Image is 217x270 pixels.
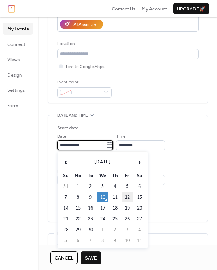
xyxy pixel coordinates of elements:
a: Settings [3,84,33,96]
th: Th [109,171,121,181]
td: 28 [60,225,72,235]
div: Location [57,40,197,48]
a: Form [3,99,33,111]
th: Sa [134,171,145,181]
td: 4 [134,225,145,235]
a: Connect [3,38,33,50]
td: 22 [72,214,84,224]
td: 2 [85,181,96,192]
td: 15 [72,203,84,213]
div: AI Assistant [73,21,98,28]
td: 13 [134,192,145,202]
th: Fr [122,171,133,181]
td: 17 [97,203,109,213]
td: 14 [60,203,72,213]
span: Date and time [57,112,88,119]
td: 8 [72,192,84,202]
td: 25 [109,214,121,224]
span: Upgrade 🚀 [177,5,205,13]
td: 31 [60,181,72,192]
td: 29 [72,225,84,235]
td: 1 [72,181,84,192]
td: 5 [60,236,72,246]
td: 5 [122,181,133,192]
td: 11 [134,236,145,246]
td: 10 [97,192,109,202]
td: 2 [109,225,121,235]
a: My Account [142,5,167,12]
td: 23 [85,214,96,224]
td: 9 [85,192,96,202]
td: 3 [122,225,133,235]
span: Contact Us [112,5,136,13]
td: 11 [109,192,121,202]
span: Design [7,72,22,79]
div: Event color [57,79,110,86]
td: 10 [122,236,133,246]
th: Tu [85,171,96,181]
span: › [134,155,145,169]
button: Save [81,251,101,264]
a: Design [3,69,33,81]
td: 21 [60,214,72,224]
td: 26 [122,214,133,224]
span: My Account [142,5,167,13]
span: My Events [7,25,29,33]
a: My Events [3,23,33,34]
span: Time [116,133,125,140]
td: 6 [72,236,84,246]
td: 3 [97,181,109,192]
button: AI Assistant [60,20,103,29]
th: We [97,171,109,181]
td: 1 [97,225,109,235]
span: Link to Google Maps [66,63,105,70]
a: Contact Us [112,5,136,12]
div: Start date [57,124,78,132]
span: Cancel [55,254,73,262]
button: Upgrade🚀 [173,3,209,14]
td: 18 [109,203,121,213]
th: Su [60,171,72,181]
td: 19 [122,203,133,213]
button: Cancel [50,251,78,264]
span: Settings [7,87,25,94]
td: 27 [134,214,145,224]
span: Date [57,133,66,140]
span: Connect [7,41,25,48]
td: 9 [109,236,121,246]
a: Views [3,53,33,65]
td: 12 [122,192,133,202]
td: 6 [134,181,145,192]
span: Save [85,254,97,262]
td: 4 [109,181,121,192]
td: 7 [85,236,96,246]
td: 20 [134,203,145,213]
td: 7 [60,192,72,202]
td: 30 [85,225,96,235]
td: 8 [97,236,109,246]
th: [DATE] [72,154,133,170]
td: 24 [97,214,109,224]
span: Views [7,56,20,63]
span: Form [7,102,18,109]
th: Mo [72,171,84,181]
td: 16 [85,203,96,213]
img: logo [8,5,15,13]
span: ‹ [60,155,71,169]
